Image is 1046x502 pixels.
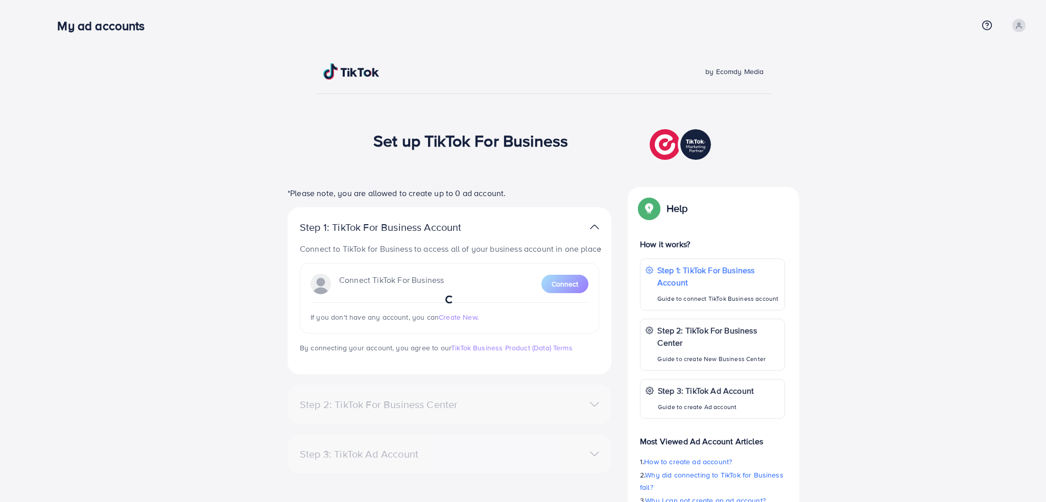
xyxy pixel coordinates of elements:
p: Guide to connect TikTok Business account [657,293,779,305]
p: Step 1: TikTok For Business Account [300,221,494,233]
p: How it works? [640,238,785,250]
h1: Set up TikTok For Business [373,131,568,150]
p: Step 3: TikTok Ad Account [658,385,754,397]
img: Popup guide [640,199,658,218]
p: Help [667,202,688,214]
span: How to create ad account? [644,457,732,467]
p: *Please note, you are allowed to create up to 0 ad account. [288,187,611,199]
p: 1. [640,456,785,468]
p: Guide to create Ad account [658,401,754,413]
p: Guide to create New Business Center [657,353,779,365]
p: Most Viewed Ad Account Articles [640,427,785,447]
img: TikTok partner [650,127,714,162]
span: by Ecomdy Media [705,66,764,77]
h3: My ad accounts [57,18,153,33]
p: Step 1: TikTok For Business Account [657,264,779,289]
img: TikTok partner [590,220,599,234]
p: 2. [640,469,785,493]
span: Why did connecting to TikTok for Business fail? [640,470,783,492]
p: Step 2: TikTok For Business Center [657,324,779,349]
img: TikTok [323,63,379,80]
